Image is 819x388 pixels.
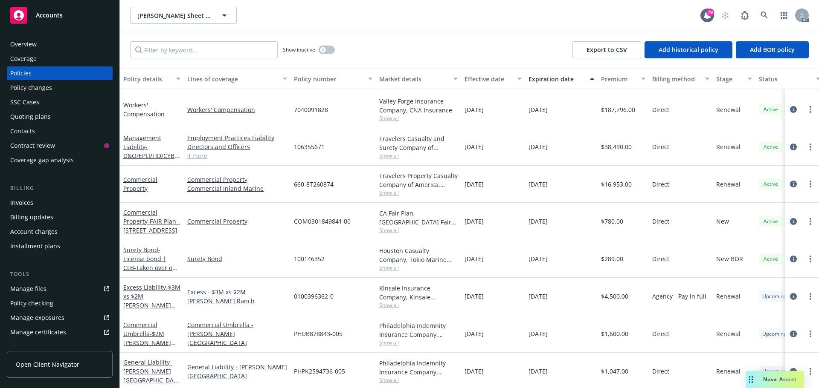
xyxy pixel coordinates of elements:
div: Manage certificates [10,325,66,339]
div: Manage exposures [10,311,64,325]
span: Active [762,106,779,113]
span: [DATE] [529,329,548,338]
span: Add BOR policy [750,46,795,54]
span: Open Client Navigator [16,360,79,369]
div: Policies [10,66,32,80]
div: Expiration date [529,75,585,83]
span: Manage exposures [7,311,113,325]
a: Surety Bond [187,254,287,263]
a: Invoices [7,196,113,210]
span: PHPK2594736-005 [294,367,345,376]
span: Direct [652,180,669,189]
a: Installment plans [7,239,113,253]
a: Manage certificates [7,325,113,339]
button: Billing method [649,69,713,89]
a: circleInformation [788,216,799,227]
span: [PERSON_NAME] Sheet Metal, Inc. [137,11,211,20]
a: Manage claims [7,340,113,354]
a: more [805,291,816,302]
button: Policy number [290,69,376,89]
span: [DATE] [529,217,548,226]
div: Valley Forge Insurance Company, CNA Insurance [379,97,458,115]
a: Manage files [7,282,113,296]
a: Commercial Property [123,175,157,193]
a: circleInformation [788,329,799,339]
input: Filter by keyword... [130,41,278,58]
a: circleInformation [788,179,799,189]
span: Active [762,218,779,225]
span: Renewal [716,292,741,301]
div: Policy changes [10,81,52,95]
a: Billing updates [7,210,113,224]
span: Add historical policy [659,46,718,54]
a: Contacts [7,124,113,138]
a: Policy checking [7,296,113,310]
button: Export to CSV [572,41,641,58]
span: Export to CSV [587,46,627,54]
div: Invoices [10,196,33,210]
button: Policy details [120,69,184,89]
div: Drag to move [746,371,756,388]
a: more [805,179,816,189]
span: [DATE] [465,254,484,263]
span: Show all [379,339,458,346]
div: Effective date [465,75,512,83]
button: Premium [598,69,649,89]
span: - D&O/EPLI/FID/CYB $1M [123,143,179,169]
span: - FAIR Plan - [STREET_ADDRESS] [123,217,180,234]
a: circleInformation [788,254,799,264]
button: Add BOR policy [736,41,809,58]
a: Start snowing [717,7,734,24]
div: Stage [716,75,743,83]
div: Kinsale Insurance Company, Kinsale Insurance, Amwins [379,284,458,302]
a: Commercial Property [187,217,287,226]
span: Active [762,255,779,263]
span: [DATE] [465,292,484,301]
span: [DATE] [529,292,548,301]
a: Search [756,7,773,24]
div: Philadelphia Indemnity Insurance Company, [GEOGRAPHIC_DATA] Insurance Companies [379,321,458,339]
a: more [805,104,816,115]
span: 660-8T260874 [294,180,334,189]
div: Philadelphia Indemnity Insurance Company, [GEOGRAPHIC_DATA] Insurance Companies [379,359,458,377]
span: 7040091828 [294,105,328,114]
span: $1,047.00 [601,367,628,376]
span: $780.00 [601,217,623,226]
span: [DATE] [529,367,548,376]
a: Accounts [7,3,113,27]
span: PHUB878843-005 [294,329,343,338]
span: 0100396362-0 [294,292,334,301]
div: Coverage gap analysis [10,153,74,167]
span: Direct [652,142,669,151]
a: circleInformation [788,142,799,152]
a: Policies [7,66,113,80]
span: $289.00 [601,254,623,263]
span: Show all [379,115,458,122]
a: Workers' Compensation [123,101,165,118]
a: Directors and Officers [187,142,287,151]
a: Coverage gap analysis [7,153,113,167]
span: Show all [379,377,458,384]
span: Show all [379,152,458,159]
span: Renewal [716,180,741,189]
span: Renewal [716,142,741,151]
span: Renewal [716,105,741,114]
span: [DATE] [465,180,484,189]
a: Commercial Umbrella - [PERSON_NAME][GEOGRAPHIC_DATA] [187,320,287,347]
a: more [805,142,816,152]
span: Nova Assist [763,376,797,383]
a: Employment Practices Liability [187,133,287,142]
span: Direct [652,367,669,376]
a: Commercial Inland Marine [187,184,287,193]
a: 4 more [187,151,287,160]
a: circleInformation [788,366,799,377]
div: Billing [7,184,113,193]
div: Installment plans [10,239,60,253]
div: Manage claims [10,340,53,354]
span: Show all [379,302,458,309]
span: Active [762,180,779,188]
div: Policy number [294,75,363,83]
div: Coverage [10,52,37,66]
a: Workers' Compensation [187,105,287,114]
a: circleInformation [788,291,799,302]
